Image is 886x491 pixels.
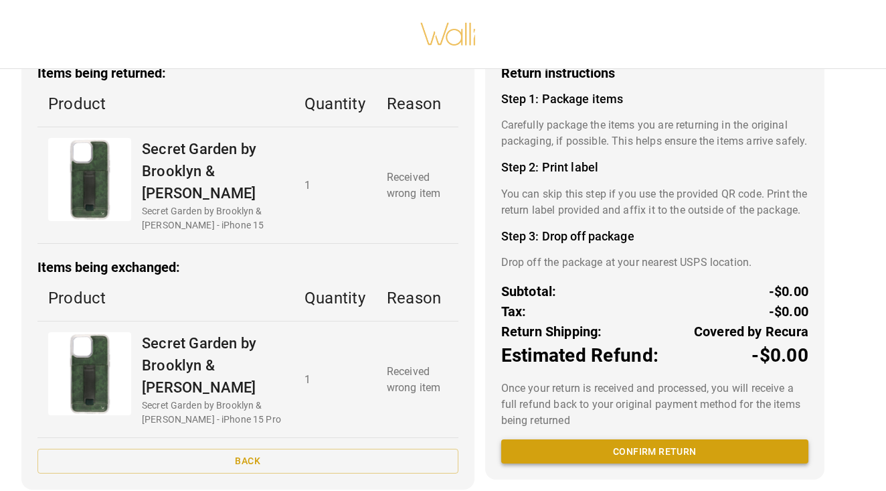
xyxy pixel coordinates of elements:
[304,178,365,194] p: 1
[37,260,458,275] h3: Items being exchanged:
[387,364,448,396] p: Received wrong item
[501,439,808,464] button: Confirm return
[37,66,458,81] h3: Items being returned:
[501,301,527,322] p: Tax:
[48,286,283,310] p: Product
[304,372,365,388] p: 1
[501,342,658,370] p: Estimated Refund:
[48,92,283,116] p: Product
[501,186,808,218] p: You can skip this step if you use the provided QR code. Print the return label provided and affix...
[501,255,808,271] p: Drop off the package at your nearest USPS location.
[501,117,808,149] p: Carefully package the items you are returning in the original packaging, if possible. This helps ...
[420,5,477,63] img: walli-inc.myshopify.com
[387,286,448,310] p: Reason
[769,281,808,301] p: -$0.00
[751,342,808,370] p: -$0.00
[501,66,808,81] h3: Return instructions
[304,286,365,310] p: Quantity
[501,229,808,244] h4: Step 3: Drop off package
[142,138,283,204] p: Secret Garden by Brooklyn & [PERSON_NAME]
[694,322,808,342] p: Covered by Recura
[142,399,283,427] p: Secret Garden by Brooklyn & [PERSON_NAME] - iPhone 15 Pro
[304,92,365,116] p: Quantity
[37,449,458,474] button: Back
[387,92,448,116] p: Reason
[142,204,283,232] p: Secret Garden by Brooklyn & [PERSON_NAME] - iPhone 15
[501,92,808,107] h4: Step 1: Package items
[769,301,808,322] p: -$0.00
[387,169,448,202] p: Received wrong item
[142,332,283,399] p: Secret Garden by Brooklyn & [PERSON_NAME]
[501,380,808,429] p: Once your return is received and processed, you will receive a full refund back to your original ...
[501,281,557,301] p: Subtotal:
[501,322,602,342] p: Return Shipping:
[501,160,808,175] h4: Step 2: Print label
